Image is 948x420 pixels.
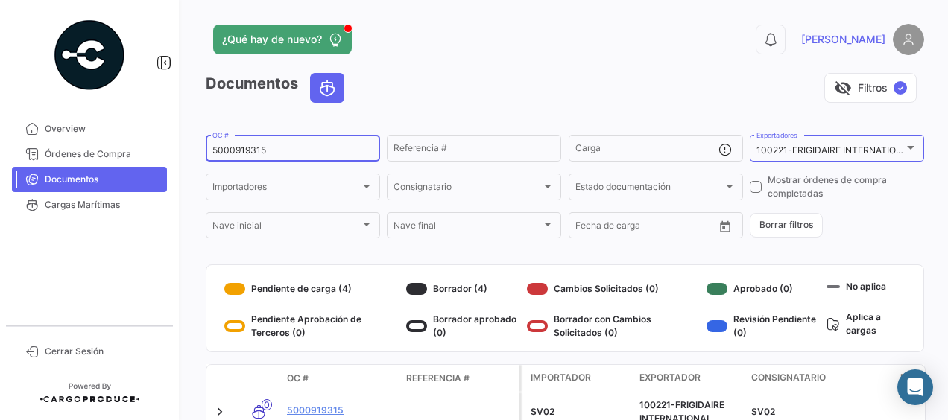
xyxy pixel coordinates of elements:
button: ¿Qué hay de nuevo? [213,25,352,54]
span: ¿Qué hay de nuevo? [222,32,322,47]
div: Cambios Solicitados (0) [527,277,701,301]
div: Borrador con Cambios Solicitados (0) [527,313,701,340]
div: Aprobado (0) [707,277,821,301]
input: Desde [575,223,602,233]
div: Pendiente Aprobación de Terceros (0) [224,313,400,340]
datatable-header-cell: Importador [522,365,633,392]
div: SV02 [531,405,628,419]
datatable-header-cell: Modo de Transporte [236,372,281,384]
span: OC # [287,372,309,385]
span: Documentos [45,173,161,186]
span: Nave final [394,223,541,233]
div: Borrador (4) [406,277,521,301]
datatable-header-cell: Consignatario [745,365,894,392]
a: Documentos [12,167,167,192]
button: Open calendar [714,215,736,238]
div: Aplica a cargas [827,308,906,340]
span: [PERSON_NAME] [801,32,885,47]
span: Referencia # [406,372,470,385]
div: Revisión Pendiente (0) [707,313,821,340]
span: Exportador [639,371,701,384]
button: Borrar filtros [750,213,823,238]
span: Estado documentación [575,184,723,194]
span: ✓ [894,81,907,95]
datatable-header-cell: Exportador [633,365,745,392]
h3: Documentos [206,73,349,103]
span: Cerrar Sesión [45,345,161,358]
img: powered-by.png [52,18,127,92]
span: Importador [531,371,591,384]
div: Abrir Intercom Messenger [897,369,933,405]
span: Órdenes de Compra [45,147,161,161]
datatable-header-cell: OC # [281,366,400,391]
span: Nave inicial [212,223,360,233]
span: Mostrar órdenes de compra completadas [768,174,924,200]
a: Overview [12,116,167,141]
span: Consignatario [751,371,826,384]
span: Importadores [212,184,360,194]
span: 0 [262,399,272,410]
a: Órdenes de Compra [12,141,167,167]
a: 5000919315 [287,404,394,417]
mat-select-trigger: 100221-FRIGIDAIRE INTERNATIONAL [756,144,914,156]
span: SV02 [751,406,775,417]
button: Ocean [311,74,344,102]
div: Borrador aprobado (0) [406,313,521,340]
span: Consignatario [394,184,541,194]
a: Cargas Marítimas [12,192,167,217]
span: Cargas Marítimas [45,198,161,211]
div: No aplica [827,277,906,296]
div: Pendiente de carga (4) [224,277,400,301]
input: Hasta [613,223,679,233]
img: placeholder-user.png [893,24,924,55]
button: visibility_offFiltros✓ [824,73,917,103]
a: Expand/Collapse Row [212,404,227,419]
span: Overview [45,122,161,136]
datatable-header-cell: Referencia # [400,366,519,391]
span: visibility_off [834,79,852,97]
